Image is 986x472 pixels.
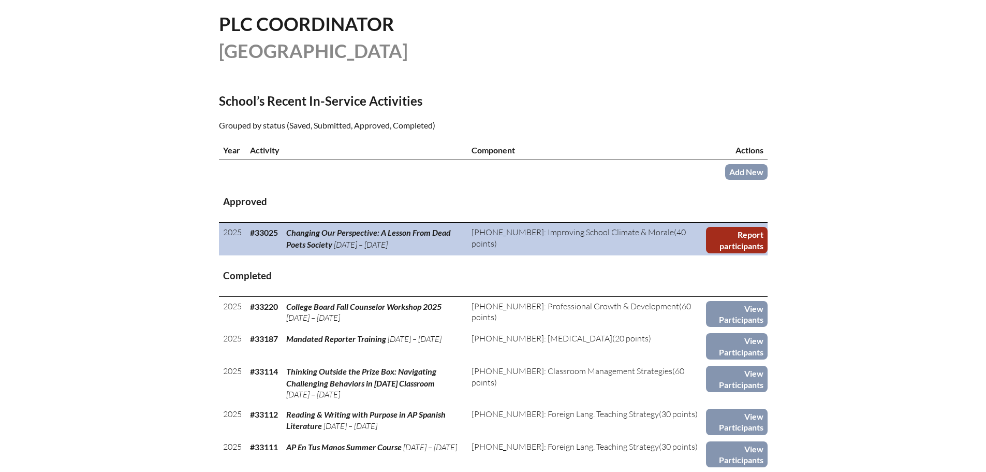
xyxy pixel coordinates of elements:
[472,227,674,237] span: [PHONE_NUMBER]: Improving School Climate & Morale
[334,239,388,250] span: [DATE] – [DATE]
[467,223,707,255] td: (40 points)
[472,333,612,344] span: [PHONE_NUMBER]: [MEDICAL_DATA]
[467,296,707,329] td: (60 points)
[472,409,659,419] span: [PHONE_NUMBER]: Foreign Lang. Teaching Strategy
[286,334,386,344] span: Mandated Reporter Training
[286,389,340,399] span: [DATE] – [DATE]
[286,227,451,249] span: Changing Our Perspective: A Lesson From Dead Poets Society
[467,362,707,404] td: (60 points)
[219,12,394,35] span: PLC Coordinator
[286,302,442,311] span: College Board Fall Counselor Workshop 2025
[286,312,340,323] span: [DATE] – [DATE]
[706,140,767,160] th: Actions
[706,227,767,253] a: Report participants
[219,329,246,362] td: 2025
[219,39,408,62] span: [GEOGRAPHIC_DATA]
[250,366,278,376] b: #33114
[388,334,442,344] span: [DATE] – [DATE]
[219,140,246,160] th: Year
[323,421,377,431] span: [DATE] – [DATE]
[706,409,767,435] a: View Participants
[223,269,763,282] h3: Completed
[286,409,446,431] span: Reading & Writing with Purpose in AP Spanish Literature
[250,302,278,311] b: #33220
[250,334,278,344] b: #33187
[706,366,767,392] a: View Participants
[467,329,707,362] td: (20 points)
[219,362,246,404] td: 2025
[246,140,467,160] th: Activity
[706,333,767,360] a: View Participants
[472,441,659,452] span: [PHONE_NUMBER]: Foreign Lang. Teaching Strategy
[706,301,767,327] a: View Participants
[219,119,583,132] p: Grouped by status (Saved, Submitted, Approved, Completed)
[472,301,679,311] span: [PHONE_NUMBER]: Professional Growth & Development
[472,366,672,376] span: [PHONE_NUMBER]: Classroom Management Strategies
[219,437,246,470] td: 2025
[219,223,246,255] td: 2025
[286,442,402,452] span: AP En Tus Manos Summer Course
[467,405,707,437] td: (30 points)
[223,195,763,208] h3: Approved
[219,93,583,108] h2: School’s Recent In-Service Activities
[250,442,278,452] b: #33111
[403,442,457,452] span: [DATE] – [DATE]
[219,296,246,329] td: 2025
[725,164,768,179] a: Add New
[286,366,436,388] span: Thinking Outside the Prize Box: Navigating Challenging Behaviors in [DATE] Classroom
[706,441,767,468] a: View Participants
[219,405,246,437] td: 2025
[250,409,278,419] b: #33112
[250,227,278,237] b: #33025
[467,140,707,160] th: Component
[467,437,707,470] td: (30 points)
